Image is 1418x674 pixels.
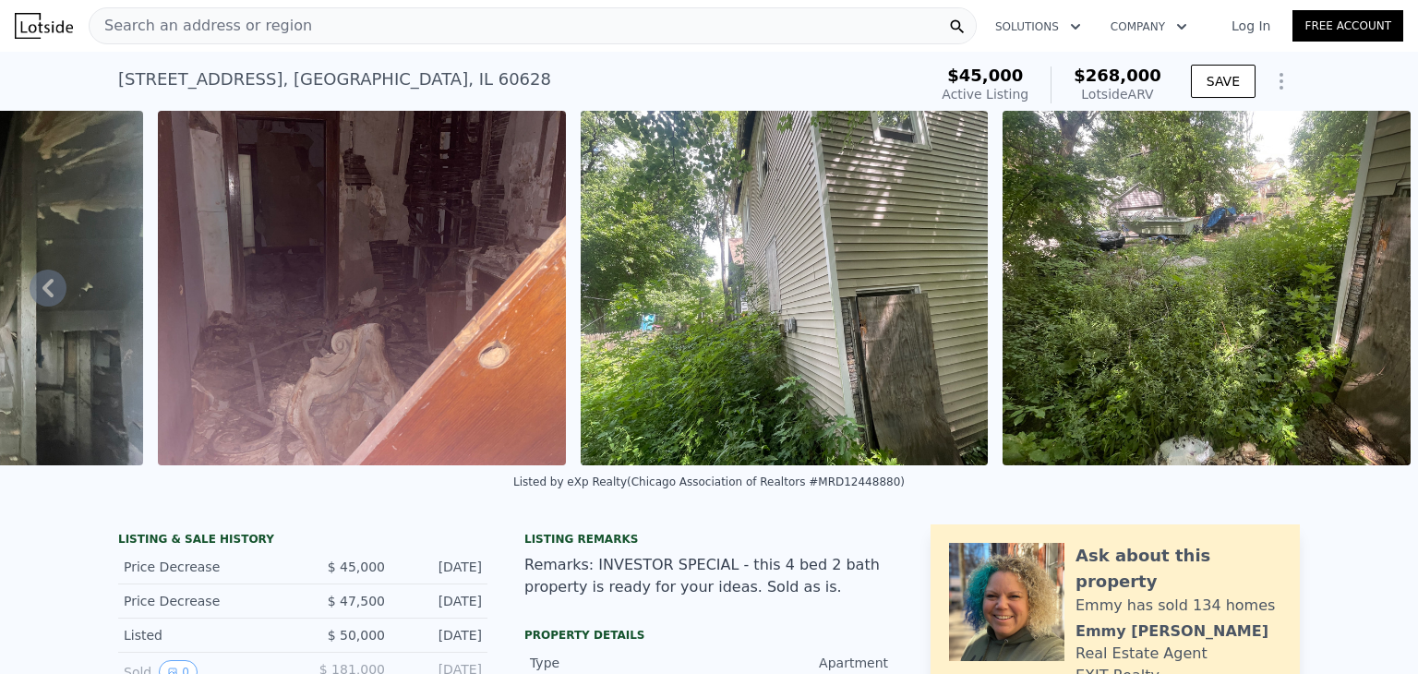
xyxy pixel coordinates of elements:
img: Sale: 167494163 Parcel: 17127677 [158,111,566,465]
div: Listing remarks [524,532,894,547]
span: $45,000 [947,66,1023,85]
div: Real Estate Agent [1076,643,1208,665]
a: Log In [1209,17,1292,35]
img: Lotside [15,13,73,39]
span: Active Listing [942,87,1028,102]
div: Price Decrease [124,558,288,576]
div: [DATE] [400,558,482,576]
button: SAVE [1191,65,1256,98]
div: Remarks: INVESTOR SPECIAL - this 4 bed 2 bath property is ready for your ideas. Sold as is. [524,554,894,598]
span: Search an address or region [90,15,312,37]
div: Emmy has sold 134 homes [1076,595,1275,617]
div: Listed [124,626,288,644]
span: $ 47,500 [328,594,385,608]
button: Company [1096,10,1202,43]
span: $268,000 [1074,66,1161,85]
div: [DATE] [400,592,482,610]
span: $ 50,000 [328,628,385,643]
div: Apartment [709,654,888,672]
button: Show Options [1263,63,1300,100]
div: [DATE] [400,626,482,644]
img: Sale: 167494163 Parcel: 17127677 [1003,111,1411,465]
div: Lotside ARV [1074,85,1161,103]
div: Property details [524,628,894,643]
a: Free Account [1292,10,1403,42]
div: Emmy [PERSON_NAME] [1076,620,1268,643]
div: Type [530,654,709,672]
div: Ask about this property [1076,543,1281,595]
div: [STREET_ADDRESS] , [GEOGRAPHIC_DATA] , IL 60628 [118,66,551,92]
div: Price Decrease [124,592,288,610]
span: $ 45,000 [328,560,385,574]
div: LISTING & SALE HISTORY [118,532,487,550]
div: Listed by eXp Realty (Chicago Association of Realtors #MRD12448880) [513,475,905,488]
img: Sale: 167494163 Parcel: 17127677 [581,111,989,465]
button: Solutions [980,10,1096,43]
